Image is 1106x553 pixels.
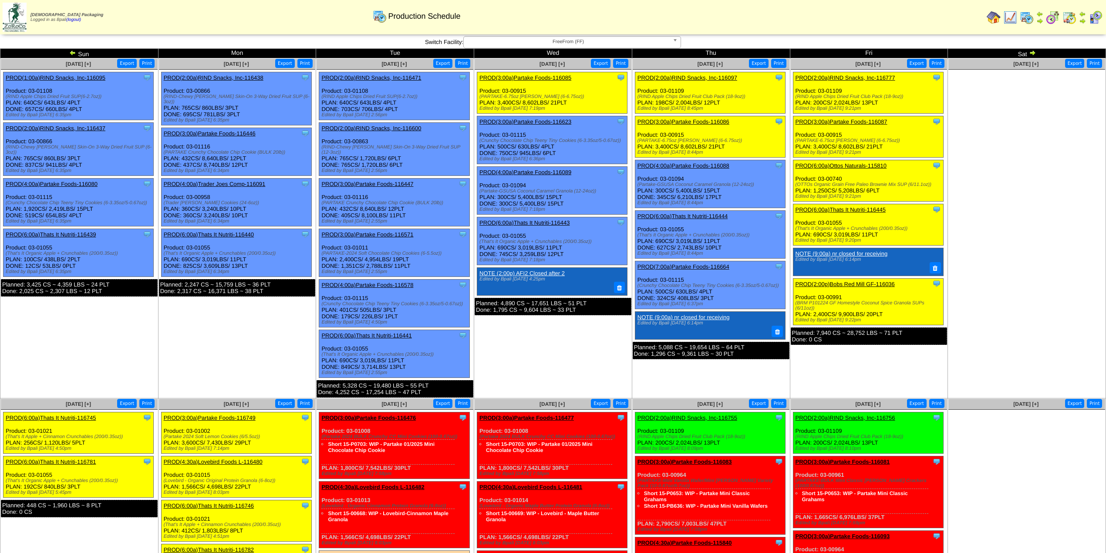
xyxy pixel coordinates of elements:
div: Product: 03-01116 PLAN: 432CS / 8,640LBS / 12PLT DONE: 405CS / 8,100LBS / 11PLT [319,179,469,226]
div: Product: 03-01008 PLAN: 1,800CS / 7,542LBS / 30PLT [319,412,469,479]
button: Export [275,59,295,68]
button: Print [771,59,786,68]
span: Production Schedule [388,12,460,21]
a: Short 15-P0653: WIP - Partake Mini Classic Grahams [802,490,908,502]
a: PROD(3:00a)Partake Foods-116085 [479,74,571,81]
img: Tooltip [301,501,310,510]
img: arrowleft.gif [69,49,76,56]
div: (RIND-Chewy [PERSON_NAME] Skin-On 3-Way Dried Fruit SUP (6-3oz)) [164,94,311,105]
img: Tooltip [301,230,310,239]
button: Print [1087,399,1102,408]
img: Tooltip [932,205,941,214]
button: Print [455,59,470,68]
img: Tooltip [143,413,152,422]
a: [DATE] [+] [698,401,723,407]
div: (Crunchy Chocolate Chip Teeny Tiny Cookies (6-3.35oz/5-0.67oz)) [637,283,785,288]
img: Tooltip [301,413,310,422]
div: (RIND Apple Chips Dried Fruit Club Pack (18-9oz)) [637,434,785,439]
a: PROD(2:00a)RIND Snacks, Inc-116600 [321,125,421,132]
span: [DEMOGRAPHIC_DATA] Packaging [30,13,103,17]
img: zoroco-logo-small.webp [3,3,27,32]
div: (PARTAKE Crunchy Chocolate Chip Cookie (BULK 20lb)) [321,200,469,206]
div: (RIND Apple Chips Dried Fruit SUP(6-2.7oz)) [321,94,469,99]
a: [DATE] [+] [540,61,565,67]
div: Edited by Bpali [DATE] 2:56pm [321,112,469,118]
a: PROD(6:00a)Thats It Nutriti-116439 [6,231,96,238]
img: Tooltip [459,179,467,188]
a: PROD(3:00a)Partake Foods-116087 [796,118,887,125]
div: Planned: 2,247 CS ~ 15,759 LBS ~ 36 PLT Done: 2,317 CS ~ 16,371 LBS ~ 38 PLT [159,279,316,297]
div: Edited by Bpali [DATE] 9:21pm [796,194,943,199]
div: Product: 03-01055 PLAN: 690CS / 3,019LBS / 11PLT DONE: 825CS / 3,609LBS / 13PLT [161,229,311,277]
img: Tooltip [932,73,941,82]
img: Tooltip [617,73,625,82]
div: (RIND Apple Chips Dried Fruit Club Pack (18-9oz)) [796,434,943,439]
td: Tue [316,49,474,58]
div: Edited by Bpali [DATE] 7:58pm [321,471,469,476]
td: Mon [158,49,316,58]
span: [DATE] [+] [855,61,880,67]
div: (Partake-GSUSA Coconut Caramel Granola (12-24oz)) [637,182,785,187]
a: PROD(6:00a)Thats It Nutriti-116781 [6,459,96,465]
img: Tooltip [775,73,783,82]
img: Tooltip [143,179,152,188]
a: PROD(4:30a)Lovebird Foods L-116482 [321,484,424,490]
button: Print [613,59,628,68]
span: [DATE] [+] [66,61,91,67]
a: [DATE] [+] [66,401,91,407]
div: (RIND-Chewy [PERSON_NAME] Skin-On 3-Way Dried Fruit SUP (12-3oz)) [321,145,469,155]
a: [DATE] [+] [1013,401,1039,407]
div: Edited by Bpali [DATE] 6:37pm [637,301,785,307]
div: Product: 03-01115 PLAN: 1,920CS / 2,419LBS / 15PLT DONE: 519CS / 654LBS / 4PLT [3,179,154,226]
span: [DATE] [+] [698,61,723,67]
img: Tooltip [932,279,941,288]
div: Product: 03-01109 PLAN: 198CS / 2,004LBS / 12PLT [635,72,785,114]
div: Product: 03-01109 PLAN: 200CS / 2,024LBS / 13PLT [793,72,943,114]
button: Print [771,399,786,408]
a: PROD(6:00a)Thats It Nutriti-116443 [479,219,570,226]
a: PROD(3:00a)Partake Foods-116086 [637,118,729,125]
img: Tooltip [143,73,152,82]
a: PROD(4:30a)Partake Foods-115840 [637,540,732,546]
a: Short 15-P0703: WIP - Partake 01/2025 Mini Chocolate Chip Cookie [328,441,435,453]
img: Tooltip [932,161,941,170]
a: PROD(6:00a)Thats It Nutriti-116745 [6,415,96,421]
div: Product: 03-01055 PLAN: 690CS / 3,019LBS / 11PLT DONE: 849CS / 3,714LBS / 13PLT [319,330,469,378]
div: Edited by Bpali [DATE] 2:55pm [321,370,469,375]
button: Export [749,59,769,68]
div: (That's It Organic Apple + Crunchables (200/0.35oz)) [796,226,943,231]
img: arrowleft.gif [1079,10,1086,17]
div: Product: 03-01109 PLAN: 200CS / 2,024LBS / 13PLT [793,412,943,454]
img: Tooltip [301,73,310,82]
div: Edited by Bpali [DATE] 6:35pm [6,219,153,224]
a: PROD(4:30a)Lovebird Foods L-116480 [164,459,263,465]
a: Short 15-00668: WIP - Lovebird-Cinnamon Maple Granola [328,510,448,523]
a: PROD(3:00a)Partake Foods-116623 [479,118,571,125]
div: (Crunchy Chocolate Chip Teeny Tiny Cookies (6-3.35oz/5-0.67oz)) [321,301,469,307]
div: Product: 03-01116 PLAN: 432CS / 8,640LBS / 12PLT DONE: 437CS / 8,740LBS / 12PLT [161,128,311,176]
div: Product: 03-00915 PLAN: 3,400CS / 8,602LBS / 21PLT [793,116,943,158]
div: Edited by Bpali [DATE] 2:56pm [321,168,469,173]
button: Delete Note [772,326,783,337]
img: Tooltip [301,129,310,138]
div: Edited by Bpali [DATE] 4:25pm [479,276,621,282]
div: (Partake 2024 BULK Crunchy CC Mini Cookies (100-0.67oz)) [479,434,627,439]
div: Edited by Bpali [DATE] 6:14pm [796,257,937,262]
img: Tooltip [459,230,467,239]
span: [DATE] [+] [855,401,880,407]
div: Edited by Bpali [DATE] 4:50pm [321,320,469,325]
button: Print [139,59,155,68]
div: (Trader [PERSON_NAME] Cookies (24-6oz)) [164,200,311,206]
div: Edited by Bpali [DATE] 9:22pm [796,317,943,323]
a: PROD(2:00a)RIND Snacks, Inc-116777 [796,74,895,81]
a: PROD(6:00a)Thats It Nutriti-116445 [796,206,886,213]
div: (That's It Organic Apple + Crunchables (200/0.35oz)) [321,352,469,357]
div: (That's It Apple + Cinnamon Crunchables (200/0.35oz)) [6,434,153,439]
div: (That's It Organic Apple + Crunchables (200/0.35oz)) [6,251,153,256]
a: PROD(6:00a)Thats It Nutriti-116444 [637,213,728,219]
a: PROD(3:00a)Partake Foods-116446 [164,130,256,137]
a: PROD(2:00p)Bobs Red Mill GF-116036 [796,281,895,287]
a: [DATE] [+] [381,61,407,67]
a: PROD(3:00a)Partake Foods-116571 [321,231,413,238]
div: (BRM P101224 GF Homestyle Coconut Spice Granola SUPs (6/11oz)) [796,300,943,311]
